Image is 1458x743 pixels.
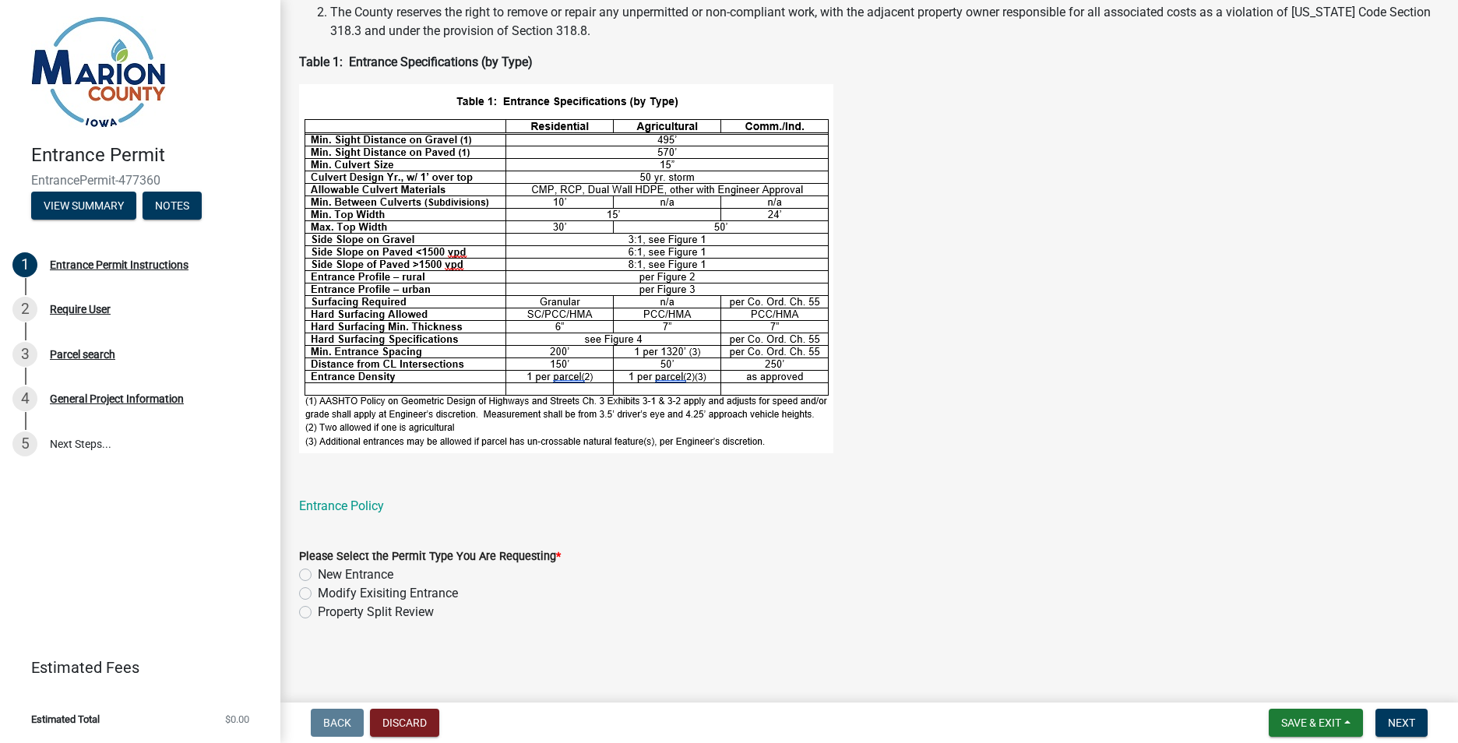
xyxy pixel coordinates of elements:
[330,3,1439,40] li: The County reserves the right to remove or repair any unpermitted or non-compliant work, with the...
[370,709,439,737] button: Discard
[143,200,202,213] wm-modal-confirm: Notes
[318,603,434,622] label: Property Split Review
[31,173,249,188] span: EntrancePermit-477360
[12,652,255,683] a: Estimated Fees
[225,714,249,724] span: $0.00
[318,584,458,603] label: Modify Exisiting Entrance
[12,297,37,322] div: 2
[299,498,384,513] a: Entrance Policy
[12,431,37,456] div: 5
[299,55,533,69] strong: Table 1: Entrance Specifications (by Type)
[31,200,136,213] wm-modal-confirm: Summary
[1375,709,1428,737] button: Next
[1269,709,1363,737] button: Save & Exit
[12,386,37,411] div: 4
[1388,717,1415,729] span: Next
[31,192,136,220] button: View Summary
[12,342,37,367] div: 3
[31,714,100,724] span: Estimated Total
[50,259,188,270] div: Entrance Permit Instructions
[1281,717,1341,729] span: Save & Exit
[50,304,111,315] div: Require User
[50,349,115,360] div: Parcel search
[318,565,393,584] label: New Entrance
[12,252,37,277] div: 1
[31,16,166,128] img: Marion County, Iowa
[311,709,364,737] button: Back
[31,144,268,167] h4: Entrance Permit
[299,84,833,453] img: image_e0628239-8c39-4fc2-abf7-6a7c4c533e42.png
[143,192,202,220] button: Notes
[299,551,561,562] label: Please Select the Permit Type You Are Requesting
[323,717,351,729] span: Back
[50,393,184,404] div: General Project Information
